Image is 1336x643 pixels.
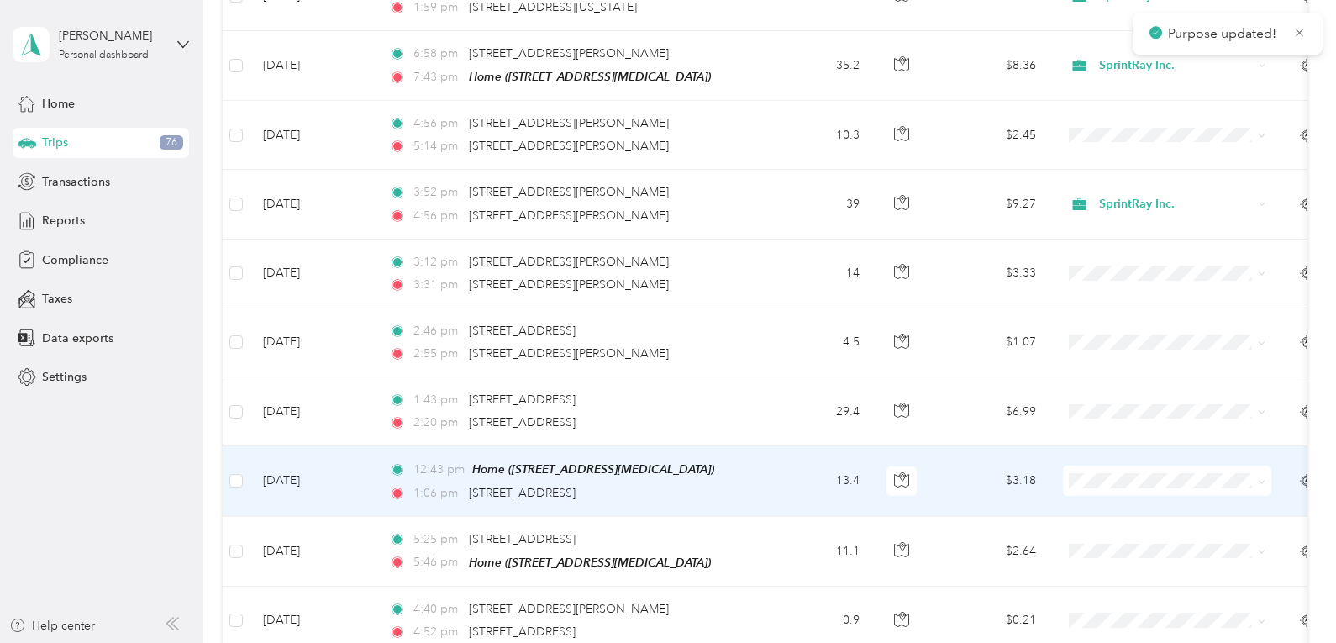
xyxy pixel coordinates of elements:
[413,391,461,409] span: 1:43 pm
[1099,56,1253,75] span: SprintRay Inc.
[469,532,576,546] span: [STREET_ADDRESS]
[413,530,461,549] span: 5:25 pm
[250,308,376,377] td: [DATE]
[42,368,87,386] span: Settings
[469,277,669,292] span: [STREET_ADDRESS][PERSON_NAME]
[469,602,669,616] span: [STREET_ADDRESS][PERSON_NAME]
[469,185,669,199] span: [STREET_ADDRESS][PERSON_NAME]
[762,308,873,377] td: 4.5
[160,135,183,150] span: 76
[42,173,110,191] span: Transactions
[469,625,576,639] span: [STREET_ADDRESS]
[469,346,669,361] span: [STREET_ADDRESS][PERSON_NAME]
[762,446,873,516] td: 13.4
[413,45,461,63] span: 6:58 pm
[1168,24,1281,45] p: Purpose updated!
[413,183,461,202] span: 3:52 pm
[1099,195,1253,213] span: SprintRay Inc.
[250,240,376,308] td: [DATE]
[42,134,68,151] span: Trips
[413,461,465,479] span: 12:43 pm
[413,276,461,294] span: 3:31 pm
[42,95,75,113] span: Home
[469,116,669,130] span: [STREET_ADDRESS][PERSON_NAME]
[42,212,85,229] span: Reports
[932,31,1049,101] td: $8.36
[250,101,376,170] td: [DATE]
[413,553,461,572] span: 5:46 pm
[250,517,376,587] td: [DATE]
[469,486,576,500] span: [STREET_ADDRESS]
[250,31,376,101] td: [DATE]
[762,517,873,587] td: 11.1
[932,517,1049,587] td: $2.64
[250,446,376,516] td: [DATE]
[469,324,576,338] span: [STREET_ADDRESS]
[469,415,576,430] span: [STREET_ADDRESS]
[932,170,1049,239] td: $9.27
[762,240,873,308] td: 14
[472,462,714,476] span: Home ([STREET_ADDRESS][MEDICAL_DATA])
[59,50,149,61] div: Personal dashboard
[413,137,461,155] span: 5:14 pm
[250,377,376,446] td: [DATE]
[1242,549,1336,643] iframe: Everlance-gr Chat Button Frame
[413,345,461,363] span: 2:55 pm
[413,484,461,503] span: 1:06 pm
[762,101,873,170] td: 10.3
[413,253,461,271] span: 3:12 pm
[762,31,873,101] td: 35.2
[59,27,164,45] div: [PERSON_NAME]
[932,446,1049,516] td: $3.18
[469,208,669,223] span: [STREET_ADDRESS][PERSON_NAME]
[469,393,576,407] span: [STREET_ADDRESS]
[413,114,461,133] span: 4:56 pm
[413,414,461,432] span: 2:20 pm
[762,377,873,446] td: 29.4
[932,240,1049,308] td: $3.33
[42,251,108,269] span: Compliance
[469,70,711,83] span: Home ([STREET_ADDRESS][MEDICAL_DATA])
[469,46,669,61] span: [STREET_ADDRESS][PERSON_NAME]
[413,600,461,619] span: 4:40 pm
[932,377,1049,446] td: $6.99
[9,617,95,635] button: Help center
[932,101,1049,170] td: $2.45
[413,207,461,225] span: 4:56 pm
[413,623,461,641] span: 4:52 pm
[469,139,669,153] span: [STREET_ADDRESS][PERSON_NAME]
[42,329,113,347] span: Data exports
[413,68,461,87] span: 7:43 pm
[250,170,376,239] td: [DATE]
[413,322,461,340] span: 2:46 pm
[932,308,1049,377] td: $1.07
[469,255,669,269] span: [STREET_ADDRESS][PERSON_NAME]
[762,170,873,239] td: 39
[42,290,72,308] span: Taxes
[469,556,711,569] span: Home ([STREET_ADDRESS][MEDICAL_DATA])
